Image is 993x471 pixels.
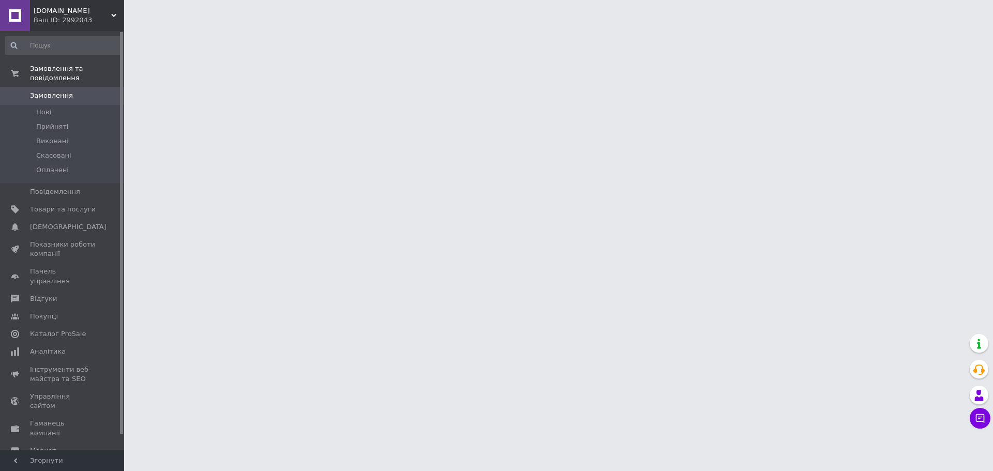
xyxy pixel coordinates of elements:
[36,122,68,131] span: Прийняті
[30,187,80,196] span: Повідомлення
[30,312,58,321] span: Покупці
[30,205,96,214] span: Товари та послуги
[30,64,124,83] span: Замовлення та повідомлення
[30,347,66,356] span: Аналітика
[34,16,124,25] div: Ваш ID: 2992043
[5,36,122,55] input: Пошук
[30,392,96,411] span: Управління сайтом
[36,151,71,160] span: Скасовані
[36,108,51,117] span: Нові
[36,165,69,175] span: Оплачені
[30,365,96,384] span: Інструменти веб-майстра та SEO
[36,136,68,146] span: Виконані
[30,91,73,100] span: Замовлення
[30,222,107,232] span: [DEMOGRAPHIC_DATA]
[30,267,96,285] span: Панель управління
[970,408,990,429] button: Чат з покупцем
[34,6,111,16] span: compshop.in.ua
[30,419,96,437] span: Гаманець компанії
[30,294,57,303] span: Відгуки
[30,240,96,259] span: Показники роботи компанії
[30,329,86,339] span: Каталог ProSale
[30,446,56,455] span: Маркет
